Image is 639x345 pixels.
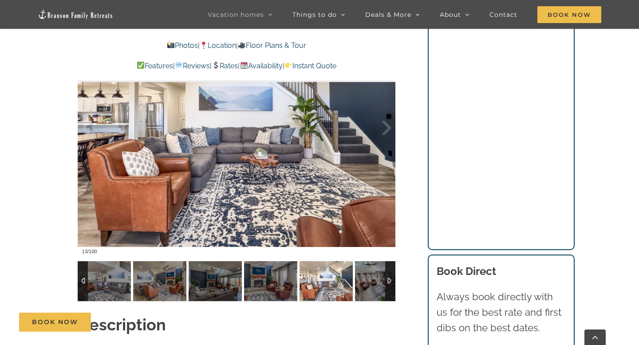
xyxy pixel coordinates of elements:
a: Availability [240,62,282,70]
strong: Description [78,315,166,334]
a: Location [200,41,236,50]
span: Deals & More [365,12,411,18]
a: Reviews [175,62,210,70]
span: Book Now [32,318,78,326]
b: Book Direct [437,265,496,278]
img: 🎥 [238,42,245,49]
span: Contact [489,12,517,18]
img: 00-Skye-Retreat-at-Table-Rock-Lake-1028-scaled.jpg-nggid042762-ngg0dyn-120x90-00f0w010c011r110f11... [355,261,408,301]
img: 📍 [200,42,207,49]
img: 📸 [167,42,174,49]
p: | | [78,40,395,51]
span: Things to do [292,12,337,18]
p: | | | | [78,60,395,72]
img: Skye-Retreat-at-Table-Rock-Lake-3009-Edit-scaled.jpg-nggid042982-ngg0dyn-120x90-00f0w010c011r110f... [244,261,297,301]
p: Always book directly with us for the best rate and first dibs on the best dates. [437,289,566,336]
img: 00-Skye-Retreat-at-Table-Rock-Lake-1020-scaled.jpg-nggid042761-ngg0dyn-120x90-00f0w010c011r110f11... [78,261,131,301]
a: Rates [212,62,238,70]
img: Skye-Retreat-at-Table-Rock-Lake-3003-Edit-scaled.jpg-nggid042989-ngg0dyn-120x90-00f0w010c011r110f... [189,261,242,301]
span: Book Now [537,6,601,23]
span: About [440,12,461,18]
img: Skye-Retreat-at-Table-Rock-Lake-3006-scaled.jpg-nggid042981-ngg0dyn-120x90-00f0w010c011r110f110r0... [300,261,353,301]
a: Floor Plans & Tour [238,41,306,50]
img: Branson Family Retreats Logo [38,9,113,20]
img: Skye-Retreat-at-Table-Rock-Lake-3005-Edit-scaled.jpg-nggid042980-ngg0dyn-120x90-00f0w010c011r110f... [133,261,186,301]
img: 📆 [241,62,248,69]
a: Book Now [19,313,91,332]
img: 💲 [212,62,219,69]
a: Instant Quote [284,62,336,70]
img: 💬 [175,62,182,69]
img: ✅ [137,62,144,69]
a: Photos [166,41,197,50]
span: Vacation homes [208,12,264,18]
a: Features [137,62,173,70]
img: 👉 [285,62,292,69]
